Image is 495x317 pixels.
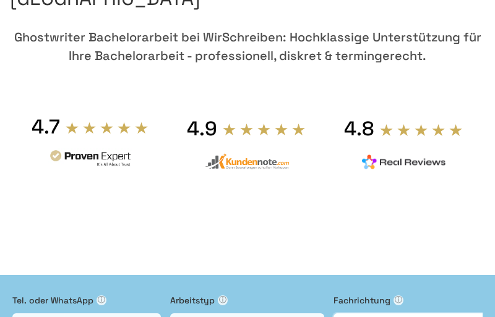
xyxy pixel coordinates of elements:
[12,294,161,307] label: Tel. oder WhatsApp
[170,294,324,307] label: Arbeitstyp
[394,295,403,305] span: ⓘ
[218,295,228,305] span: ⓘ
[97,295,106,305] span: ⓘ
[32,114,60,139] div: 4.7
[65,121,149,135] img: stars
[379,123,463,137] img: stars
[187,116,217,141] div: 4.9
[344,116,374,141] div: 4.8
[10,28,485,65] div: Ghostwriter Bachelorarbeit bei WirSchreiben: Hochklassige Unterstützung für Ihre Bachelorarbeit -...
[205,153,289,170] img: kundennote
[222,122,306,136] img: stars
[362,154,446,169] img: realreviews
